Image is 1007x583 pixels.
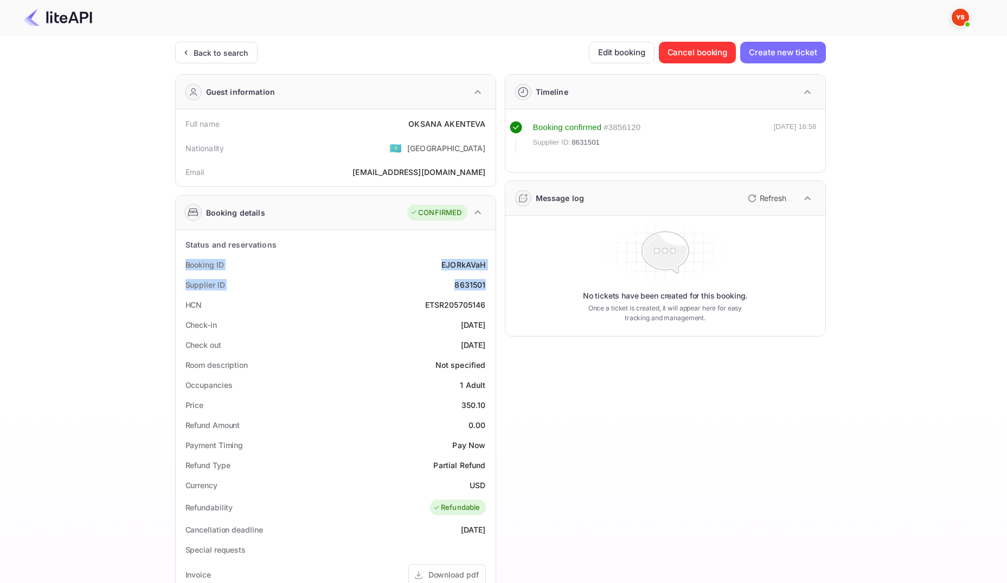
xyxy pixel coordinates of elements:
[470,480,485,491] div: USD
[536,192,585,204] div: Message log
[185,459,230,471] div: Refund Type
[185,524,263,535] div: Cancellation deadline
[428,569,479,580] div: Download pdf
[425,299,486,310] div: ETSR205705146
[185,166,204,178] div: Email
[469,419,486,431] div: 0.00
[460,379,485,391] div: 1 Adult
[185,399,204,411] div: Price
[194,47,248,59] div: Back to search
[659,42,736,63] button: Cancel booking
[952,9,969,26] img: Yandex Support
[185,480,217,491] div: Currency
[206,207,265,218] div: Booking details
[580,303,751,323] p: Once a ticket is created, it will appear here for easy tracking and management.
[185,569,211,580] div: Invoice
[533,121,602,134] div: Booking confirmed
[454,279,485,290] div: 8631501
[760,192,786,204] p: Refresh
[352,166,485,178] div: [EMAIL_ADDRESS][DOMAIN_NAME]
[185,118,220,129] div: Full name
[185,544,246,555] div: Special requests
[461,524,486,535] div: [DATE]
[461,399,486,411] div: 350.10
[461,339,486,351] div: [DATE]
[441,259,485,270] div: EJORkAVaH
[433,502,480,513] div: Refundable
[407,142,486,154] div: [GEOGRAPHIC_DATA]
[185,279,225,290] div: Supplier ID
[410,208,461,218] div: CONFIRMED
[741,190,791,207] button: Refresh
[435,359,486,371] div: Not specified
[185,239,277,250] div: Status and reservations
[185,359,248,371] div: Room description
[572,137,600,148] span: 8631501
[583,290,748,301] p: No tickets have been created for this booking.
[185,439,243,451] div: Payment Timing
[185,319,217,331] div: Check-in
[774,121,817,153] div: [DATE] 16:58
[389,138,402,158] span: United States
[185,379,233,391] div: Occupancies
[589,42,655,63] button: Edit booking
[185,142,225,154] div: Nationality
[408,118,485,129] div: OKSANA AKENTEVA
[24,9,92,26] img: LiteAPI Logo
[185,339,221,351] div: Check out
[185,299,202,310] div: HCN
[185,259,224,270] div: Booking ID
[740,42,825,63] button: Create new ticket
[452,439,485,451] div: Pay Now
[533,137,571,148] span: Supplier ID:
[536,86,568,98] div: Timeline
[185,419,240,431] div: Refund Amount
[433,459,485,471] div: Partial Refund
[185,502,233,513] div: Refundability
[604,121,640,134] div: # 3856120
[461,319,486,331] div: [DATE]
[206,86,275,98] div: Guest information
